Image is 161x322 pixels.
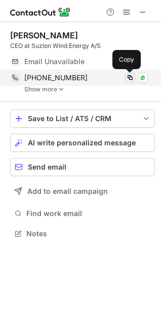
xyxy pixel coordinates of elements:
img: ContactOut v5.3.10 [10,6,71,18]
span: [PHONE_NUMBER] [24,73,88,82]
button: save-profile-one-click [10,110,155,128]
button: Notes [10,227,155,241]
span: Add to email campaign [27,187,108,195]
img: - [58,86,64,93]
span: Find work email [26,209,151,218]
span: Notes [26,229,151,238]
div: Save to List / ATS / CRM [28,115,137,123]
button: Send email [10,158,155,176]
div: CEO at Suzlon Wind Energy A/S [10,41,155,50]
button: AI write personalized message [10,134,155,152]
button: Add to email campaign [10,182,155,200]
button: Find work email [10,206,155,221]
span: Send email [28,163,66,171]
span: Email Unavailable [24,57,85,66]
span: AI write personalized message [28,139,136,147]
img: Whatsapp [140,75,146,81]
a: Show more [24,86,155,93]
div: [PERSON_NAME] [10,30,78,40]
